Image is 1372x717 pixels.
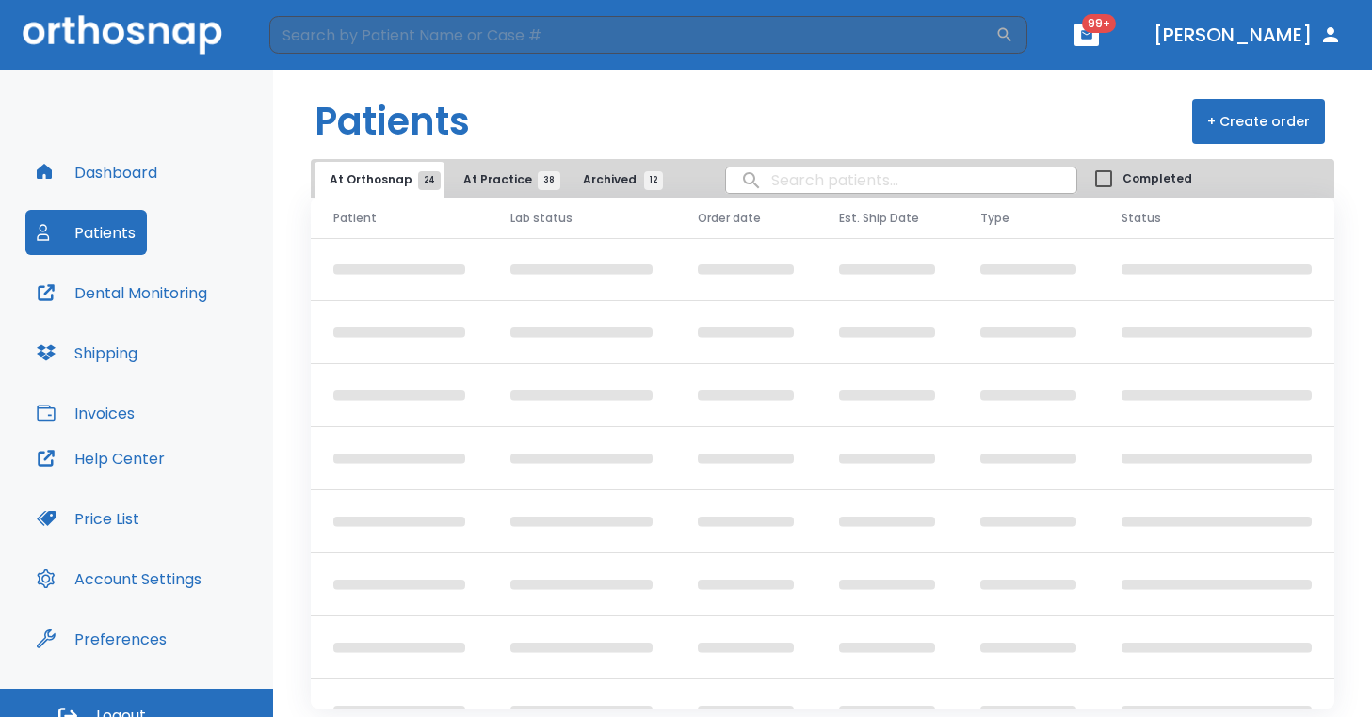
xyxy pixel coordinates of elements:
span: Type [980,210,1009,227]
span: At Orthosnap [330,171,429,188]
span: 99+ [1082,14,1116,33]
h1: Patients [315,93,470,150]
button: Account Settings [25,556,213,601]
input: search [726,162,1076,199]
img: Orthosnap [23,15,222,54]
span: Lab status [510,210,573,227]
input: Search by Patient Name or Case # [269,16,995,54]
button: Dashboard [25,150,169,195]
button: Preferences [25,616,178,661]
span: Completed [1122,170,1192,187]
button: [PERSON_NAME] [1146,18,1349,52]
button: + Create order [1192,99,1325,144]
div: tabs [315,162,672,198]
button: Patients [25,210,147,255]
span: Patient [333,210,377,227]
button: Price List [25,496,151,541]
span: Status [1122,210,1161,227]
button: Help Center [25,436,176,481]
button: Invoices [25,390,146,436]
span: Est. Ship Date [839,210,919,227]
span: 12 [644,171,663,190]
span: At Practice [463,171,549,188]
span: 38 [538,171,560,190]
button: Dental Monitoring [25,270,218,315]
button: Shipping [25,330,149,375]
span: 24 [418,171,441,190]
span: Archived [583,171,654,188]
span: Order date [698,210,761,227]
